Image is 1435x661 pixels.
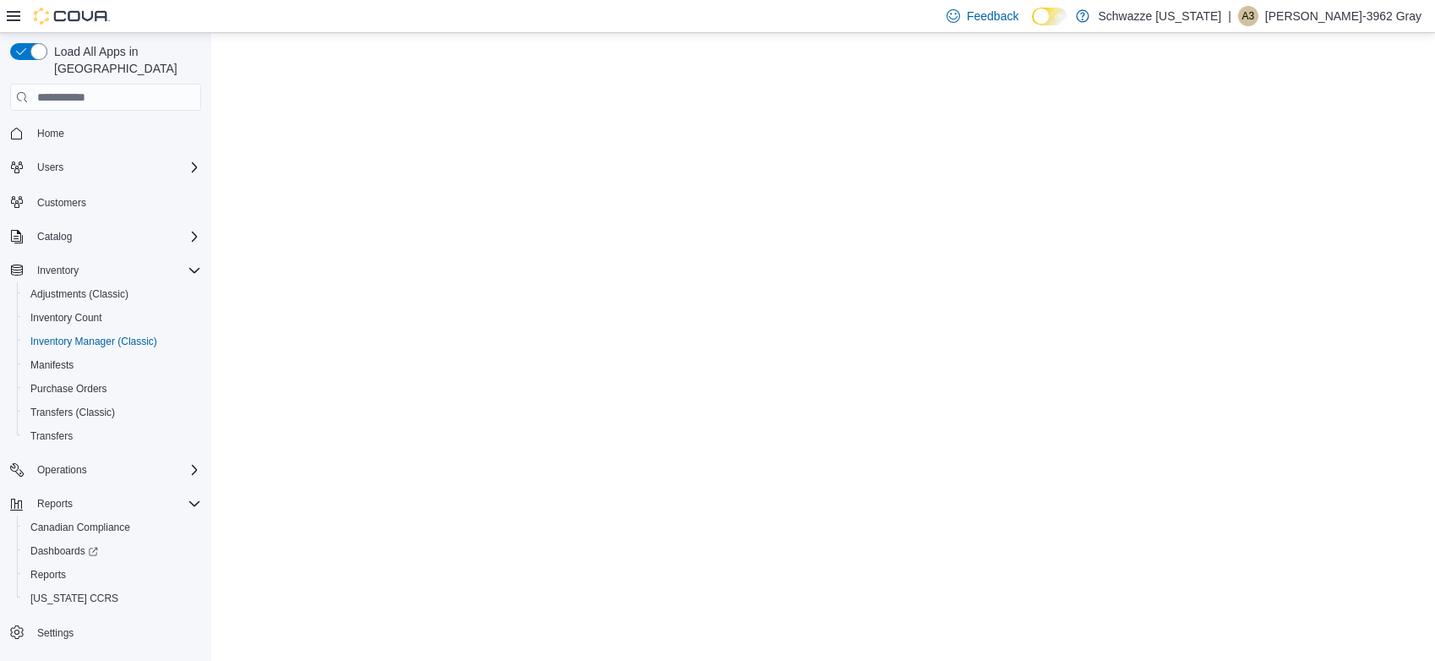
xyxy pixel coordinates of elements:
[3,492,208,516] button: Reports
[24,308,109,328] a: Inventory Count
[24,379,201,399] span: Purchase Orders
[24,426,79,446] a: Transfers
[24,541,201,561] span: Dashboards
[30,157,201,178] span: Users
[30,227,201,247] span: Catalog
[24,284,135,304] a: Adjustments (Classic)
[24,284,201,304] span: Adjustments (Classic)
[17,282,208,306] button: Adjustments (Classic)
[24,379,114,399] a: Purchase Orders
[17,330,208,353] button: Inventory Manager (Classic)
[24,517,201,538] span: Canadian Compliance
[30,157,70,178] button: Users
[37,161,63,174] span: Users
[30,592,118,605] span: [US_STATE] CCRS
[37,196,86,210] span: Customers
[24,355,80,375] a: Manifests
[37,463,87,477] span: Operations
[967,8,1018,25] span: Feedback
[24,331,164,352] a: Inventory Manager (Classic)
[17,587,208,610] button: [US_STATE] CCRS
[3,189,208,214] button: Customers
[30,260,201,281] span: Inventory
[30,623,80,643] a: Settings
[17,539,208,563] a: Dashboards
[30,123,71,144] a: Home
[24,426,201,446] span: Transfers
[30,287,128,301] span: Adjustments (Classic)
[24,565,201,585] span: Reports
[17,516,208,539] button: Canadian Compliance
[30,358,74,372] span: Manifests
[30,460,201,480] span: Operations
[30,191,201,212] span: Customers
[3,259,208,282] button: Inventory
[17,306,208,330] button: Inventory Count
[47,43,201,77] span: Load All Apps in [GEOGRAPHIC_DATA]
[30,521,130,534] span: Canadian Compliance
[30,460,94,480] button: Operations
[37,626,74,640] span: Settings
[30,123,201,144] span: Home
[30,193,93,213] a: Customers
[30,494,79,514] button: Reports
[30,568,66,582] span: Reports
[30,406,115,419] span: Transfers (Classic)
[3,156,208,179] button: Users
[30,311,102,325] span: Inventory Count
[24,331,201,352] span: Inventory Manager (Classic)
[1241,6,1254,26] span: A3
[17,401,208,424] button: Transfers (Classic)
[30,494,201,514] span: Reports
[24,402,201,423] span: Transfers (Classic)
[1032,8,1067,25] input: Dark Mode
[24,541,105,561] a: Dashboards
[24,517,137,538] a: Canadian Compliance
[30,227,79,247] button: Catalog
[3,620,208,645] button: Settings
[37,127,64,140] span: Home
[3,225,208,249] button: Catalog
[24,588,125,609] a: [US_STATE] CCRS
[3,458,208,482] button: Operations
[30,622,201,643] span: Settings
[17,424,208,448] button: Transfers
[1228,6,1231,26] p: |
[30,429,73,443] span: Transfers
[1265,6,1421,26] p: [PERSON_NAME]-3962 Gray
[37,230,72,243] span: Catalog
[1098,6,1221,26] p: Schwazze [US_STATE]
[24,402,122,423] a: Transfers (Classic)
[30,335,157,348] span: Inventory Manager (Classic)
[24,588,201,609] span: Washington CCRS
[34,8,110,25] img: Cova
[17,563,208,587] button: Reports
[24,565,73,585] a: Reports
[30,382,107,396] span: Purchase Orders
[30,260,85,281] button: Inventory
[24,355,201,375] span: Manifests
[1238,6,1258,26] div: Alfred-3962 Gray
[3,121,208,145] button: Home
[30,544,98,558] span: Dashboards
[24,308,201,328] span: Inventory Count
[37,264,79,277] span: Inventory
[37,497,73,511] span: Reports
[17,377,208,401] button: Purchase Orders
[17,353,208,377] button: Manifests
